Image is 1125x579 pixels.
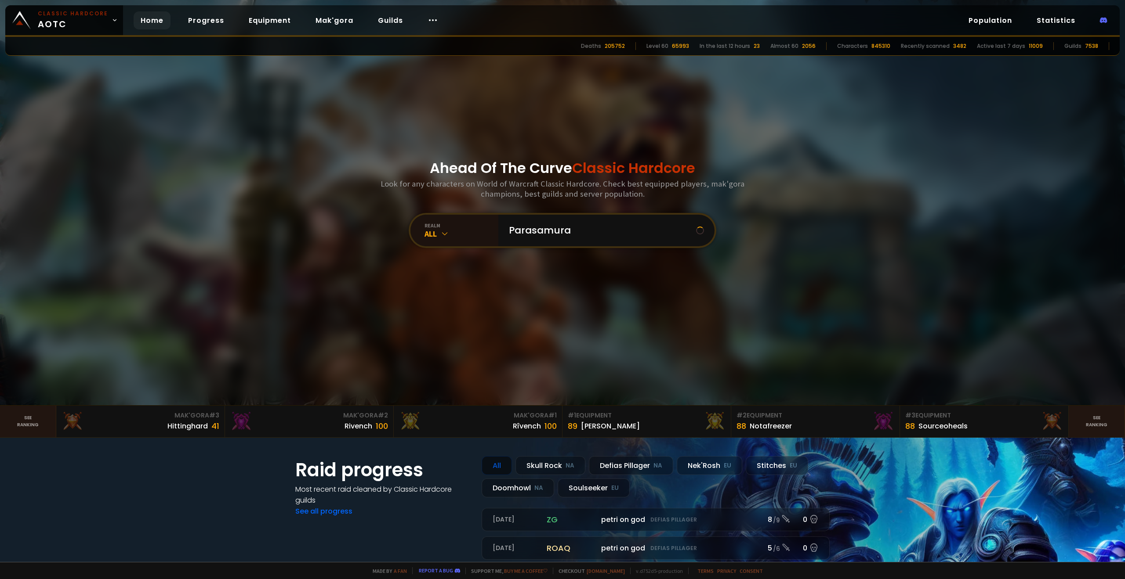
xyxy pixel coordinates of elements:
[295,484,471,506] h4: Most recent raid cleaned by Classic Hardcore guilds
[62,411,219,420] div: Mak'Gora
[399,411,557,420] div: Mak'Gora
[376,420,388,432] div: 100
[589,456,673,475] div: Defias Pillager
[977,42,1025,50] div: Active last 7 days
[378,411,388,420] span: # 2
[770,42,798,50] div: Almost 60
[345,421,372,432] div: Rivench
[394,568,407,574] a: a fan
[754,42,760,50] div: 23
[38,10,108,18] small: Classic Hardcore
[737,411,747,420] span: # 2
[724,461,731,470] small: EU
[746,456,808,475] div: Stitches
[1029,42,1043,50] div: 11009
[553,568,625,574] span: Checkout
[482,478,554,497] div: Doomhowl
[562,406,731,437] a: #1Equipment89[PERSON_NAME]
[534,484,543,493] small: NA
[482,456,512,475] div: All
[677,456,742,475] div: Nek'Rosh
[5,5,123,35] a: Classic HardcoreAOTC
[295,506,352,516] a: See all progress
[430,158,695,179] h1: Ahead Of The Curve
[790,461,797,470] small: EU
[900,406,1069,437] a: #3Equipment88Sourceoheals
[425,222,498,229] div: realm
[581,421,640,432] div: [PERSON_NAME]
[367,568,407,574] span: Made by
[377,179,748,199] h3: Look for any characters on World of Warcraft Classic Hardcore. Check best equipped players, mak'g...
[717,568,736,574] a: Privacy
[646,42,668,50] div: Level 60
[901,42,950,50] div: Recently scanned
[737,420,746,432] div: 88
[750,421,792,432] div: Notafreezer
[558,478,630,497] div: Soulseeker
[918,421,968,432] div: Sourceoheals
[740,568,763,574] a: Consent
[568,411,726,420] div: Equipment
[905,411,915,420] span: # 3
[568,411,576,420] span: # 1
[371,11,410,29] a: Guilds
[465,568,548,574] span: Support me,
[394,406,562,437] a: Mak'Gora#1Rîvench100
[230,411,388,420] div: Mak'Gora
[837,42,868,50] div: Characters
[802,42,816,50] div: 2056
[731,406,900,437] a: #2Equipment88Notafreezer
[482,536,830,560] a: [DATE]roaqpetri on godDefias Pillager5 /60
[134,11,171,29] a: Home
[515,456,585,475] div: Skull Rock
[1085,42,1098,50] div: 7538
[225,406,394,437] a: Mak'Gora#2Rivench100
[544,420,557,432] div: 100
[1064,42,1081,50] div: Guilds
[587,568,625,574] a: [DOMAIN_NAME]
[425,229,498,239] div: All
[38,10,108,31] span: AOTC
[566,461,574,470] small: NA
[871,42,890,50] div: 845310
[504,568,548,574] a: Buy me a coffee
[953,42,966,50] div: 3482
[1030,11,1082,29] a: Statistics
[482,508,830,531] a: [DATE]zgpetri on godDefias Pillager8 /90
[672,42,689,50] div: 65993
[581,42,601,50] div: Deaths
[697,568,714,574] a: Terms
[504,215,696,246] input: Search a character...
[630,568,683,574] span: v. d752d5 - production
[211,420,219,432] div: 41
[737,411,894,420] div: Equipment
[209,411,219,420] span: # 3
[56,406,225,437] a: Mak'Gora#3Hittinghard41
[605,42,625,50] div: 205752
[1069,406,1125,437] a: Seeranking
[905,411,1063,420] div: Equipment
[568,420,577,432] div: 89
[700,42,750,50] div: In the last 12 hours
[905,420,915,432] div: 88
[962,11,1019,29] a: Population
[653,461,662,470] small: NA
[513,421,541,432] div: Rîvench
[167,421,208,432] div: Hittinghard
[548,411,557,420] span: # 1
[181,11,231,29] a: Progress
[308,11,360,29] a: Mak'gora
[572,158,695,178] span: Classic Hardcore
[419,567,453,574] a: Report a bug
[611,484,619,493] small: EU
[242,11,298,29] a: Equipment
[295,456,471,484] h1: Raid progress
